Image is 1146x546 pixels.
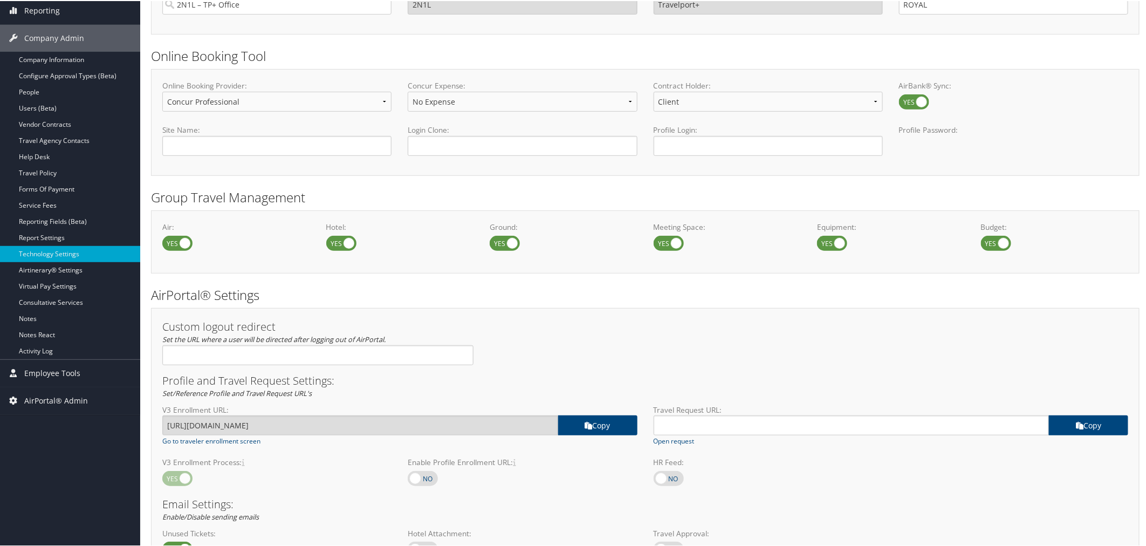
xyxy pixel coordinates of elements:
label: Travel Approval: [654,527,883,538]
label: V3 Enrollment URL: [162,404,637,414]
label: Contract Holder: [654,79,883,90]
a: copy [558,414,637,434]
label: AirBank® Sync [899,93,929,108]
label: Enable Profile Enrollment URL: [408,456,637,467]
label: Meeting Space: [654,221,801,231]
a: Open request [654,435,695,445]
label: AirBank® Sync: [899,79,1128,90]
label: Hotel: [326,221,474,231]
input: Profile Login: [654,135,883,155]
label: Air: [162,221,310,231]
label: Travel Request URL: [654,404,1129,414]
h3: Profile and Travel Request Settings: [162,374,1128,385]
span: AirPortal® Admin [24,386,88,413]
label: Budget: [981,221,1129,231]
h3: Email Settings: [162,498,1128,509]
h2: Group Travel Management [151,187,1140,206]
label: Site Name: [162,124,392,134]
em: Set/Reference Profile and Travel Request URL's [162,387,312,397]
label: Equipment: [817,221,965,231]
label: Unused Tickets: [162,527,392,538]
label: Profile Login: [654,124,883,154]
a: copy [1049,414,1128,434]
h2: Online Booking Tool [151,46,1140,64]
em: Set the URL where a user will be directed after logging out of AirPortal. [162,333,386,343]
h3: Custom logout redirect [162,320,474,331]
span: Employee Tools [24,359,80,386]
label: V3 Enrollment Process: [162,456,392,467]
em: Enable/Disable sending emails [162,511,259,521]
label: Profile Password: [899,124,1128,154]
label: Online Booking Provider: [162,79,392,90]
label: Ground: [490,221,637,231]
label: Login Clone: [408,124,637,134]
label: HR Feed: [654,456,883,467]
h2: AirPortal® Settings [151,285,1140,303]
span: Company Admin [24,24,84,51]
label: Hotel Attachment: [408,527,637,538]
label: Concur Expense: [408,79,637,90]
a: Go to traveler enrollment screen [162,435,260,445]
